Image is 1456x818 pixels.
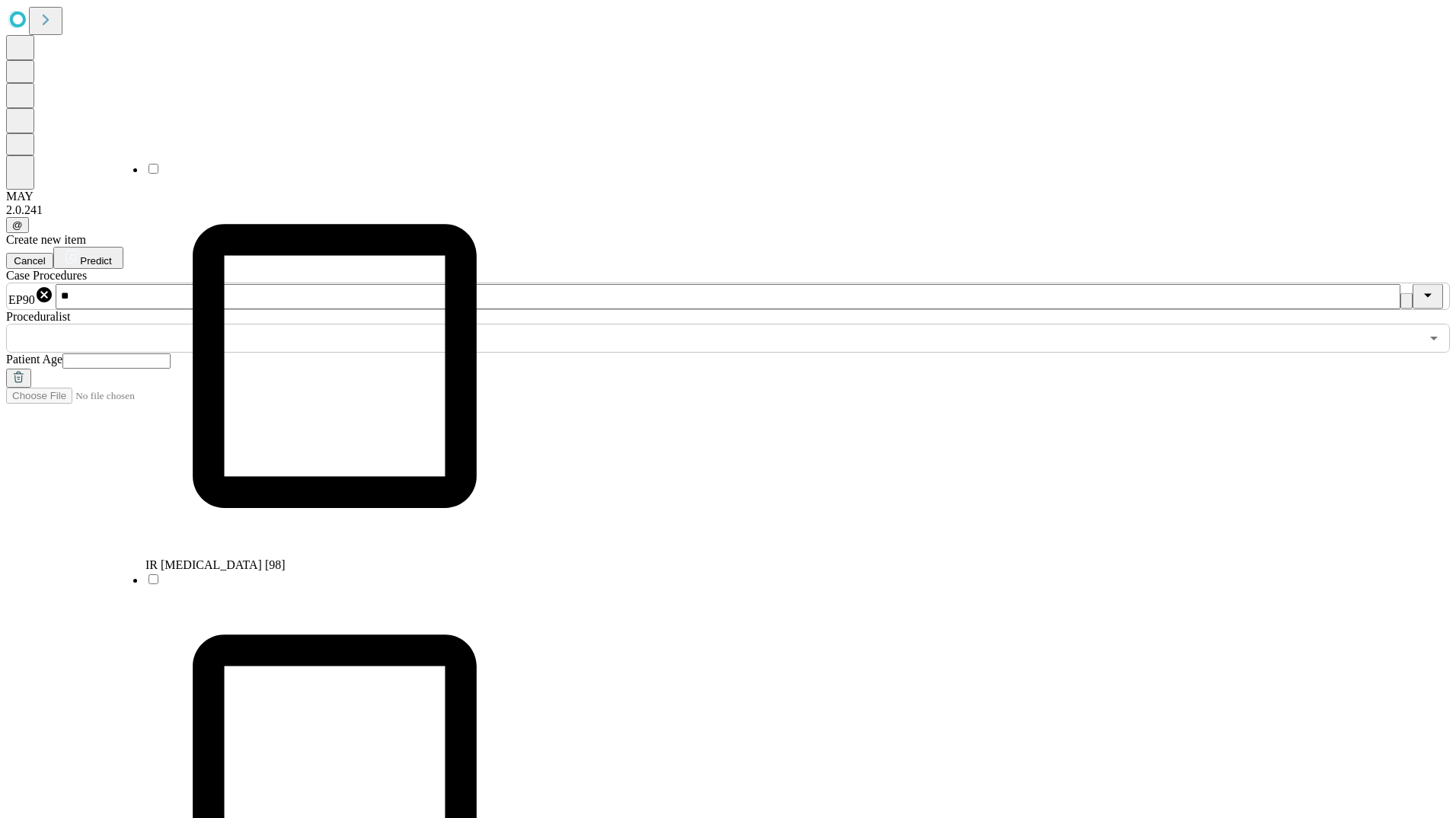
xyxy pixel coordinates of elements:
div: MAY [6,190,1450,203]
div: EP90 [8,286,53,307]
button: Clear [1400,293,1413,309]
span: Proceduralist [6,310,70,323]
span: Patient Age [6,353,62,366]
button: Close [1413,284,1443,309]
button: Predict [53,247,123,269]
button: Open [1423,328,1445,349]
div: 2.0.241 [6,203,1450,217]
span: @ [12,219,23,231]
span: Scheduled Procedure [6,269,87,282]
span: Predict [80,255,111,267]
span: Cancel [14,255,46,267]
span: EP90 [8,293,35,306]
span: Create new item [6,233,86,246]
button: @ [6,217,29,233]
span: IR [MEDICAL_DATA] [98] [145,558,286,571]
button: Cancel [6,253,53,269]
